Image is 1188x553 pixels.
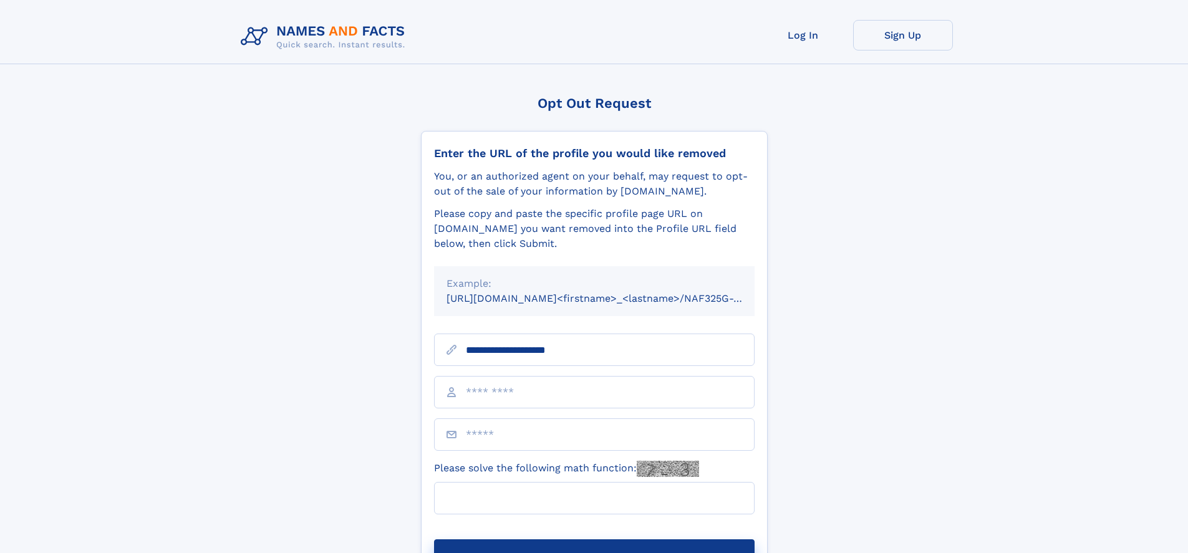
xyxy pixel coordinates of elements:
label: Please solve the following math function: [434,461,699,477]
a: Log In [753,20,853,50]
div: Example: [447,276,742,291]
img: Logo Names and Facts [236,20,415,54]
div: You, or an authorized agent on your behalf, may request to opt-out of the sale of your informatio... [434,169,755,199]
small: [URL][DOMAIN_NAME]<firstname>_<lastname>/NAF325G-xxxxxxxx [447,292,778,304]
div: Please copy and paste the specific profile page URL on [DOMAIN_NAME] you want removed into the Pr... [434,206,755,251]
div: Opt Out Request [421,95,768,111]
div: Enter the URL of the profile you would like removed [434,147,755,160]
a: Sign Up [853,20,953,50]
